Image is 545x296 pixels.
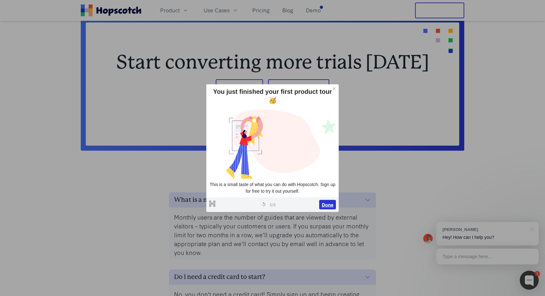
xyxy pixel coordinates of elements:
[319,200,336,209] button: Done
[268,79,329,100] button: Book a demo
[216,79,263,100] button: Sign up
[160,6,180,14] span: Product
[169,192,376,208] button: What is a monthly user?
[209,107,336,178] img: glz40brdibq3amekgqry.png
[535,271,540,276] div: 1
[174,272,265,282] h3: Do I need a credit card to start?
[200,5,242,15] button: Use Cases
[169,269,376,285] button: Do I need a credit card to start?
[174,213,371,257] p: Monthly users are the number of guides that are viewed by external visitors – typically your cust...
[423,234,433,243] img: Mark Spera
[209,181,336,195] p: This is a small taste of what you can do with Hopscotch. Sign up for free to try it out yourself.
[415,3,464,18] button: Free Trial
[280,5,296,15] a: Blog
[442,227,526,233] div: [PERSON_NAME]
[156,5,192,15] button: Product
[106,107,439,115] p: Get started in minutes. No credit card required.
[174,195,246,205] h3: What is a monthly user?
[106,53,439,72] h2: Start converting more trials [DATE]
[204,6,230,14] span: Use Cases
[81,4,141,16] a: Home
[250,5,272,15] a: Pricing
[442,234,532,241] p: Hey! How can I help you?
[86,171,459,186] h2: FAQs
[303,5,323,15] a: Demo
[436,249,539,264] div: Type a message here...
[270,202,276,207] span: 5 / 5
[209,87,336,105] div: You just finished your first product tour 🥳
